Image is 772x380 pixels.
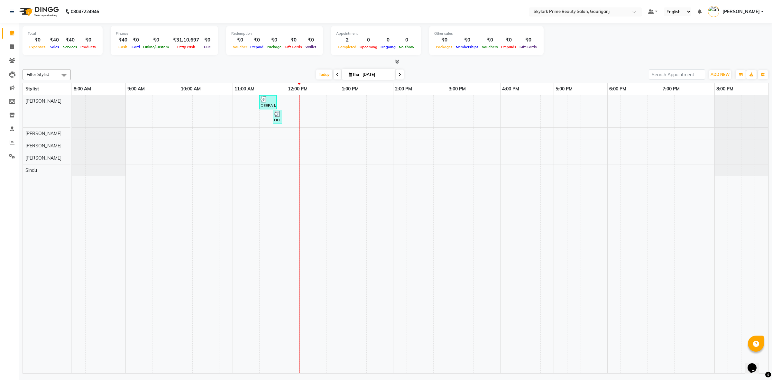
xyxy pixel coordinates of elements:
div: Total [28,31,97,36]
div: ₹40 [61,36,79,44]
div: Appointment [336,31,416,36]
div: Other sales [434,31,538,36]
div: ₹0 [500,36,518,44]
span: Products [79,45,97,49]
span: [PERSON_NAME] [25,131,61,136]
div: ₹0 [130,36,142,44]
div: ₹0 [249,36,265,44]
a: 8:00 PM [715,84,735,94]
div: DEEPA MAM, TK01, 11:30 AM-11:50 AM, Threading - Eyebrow [260,96,276,108]
span: Memberships [454,45,480,49]
span: [PERSON_NAME] [25,98,61,104]
span: Completed [336,45,358,49]
button: ADD NEW [709,70,731,79]
div: ₹0 [480,36,500,44]
div: ₹0 [265,36,283,44]
span: Filter Stylist [27,72,49,77]
div: ₹0 [283,36,304,44]
div: ₹0 [142,36,170,44]
span: Petty cash [176,45,197,49]
a: 2:00 PM [393,84,414,94]
div: ₹0 [434,36,454,44]
span: Card [130,45,142,49]
span: Packages [434,45,454,49]
a: 11:00 AM [233,84,256,94]
span: Ongoing [379,45,397,49]
div: Finance [116,31,213,36]
div: ₹0 [231,36,249,44]
span: ADD NEW [711,72,730,77]
a: 10:00 AM [179,84,202,94]
span: Wallet [304,45,318,49]
div: ₹0 [518,36,538,44]
span: [PERSON_NAME] [722,8,760,15]
a: 3:00 PM [447,84,467,94]
img: Shashwat Pandey [708,6,719,17]
span: Services [61,45,79,49]
span: [PERSON_NAME] [25,143,61,149]
input: Search Appointment [649,70,705,79]
a: 4:00 PM [501,84,521,94]
span: Cash [117,45,129,49]
a: 12:00 PM [286,84,309,94]
div: ₹0 [28,36,47,44]
span: Gift Cards [518,45,538,49]
span: Due [202,45,212,49]
a: 6:00 PM [608,84,628,94]
img: logo [16,3,60,21]
iframe: chat widget [745,354,766,374]
div: Redemption [231,31,318,36]
span: Sindu [25,167,37,173]
span: Vouchers [480,45,500,49]
div: ₹40 [47,36,61,44]
div: DEEPA MAM, TK01, 11:45 AM-11:50 AM, Threading - Forhead [273,111,281,123]
div: ₹0 [202,36,213,44]
span: Stylist [25,86,39,92]
span: Upcoming [358,45,379,49]
div: ₹0 [454,36,480,44]
span: Thu [347,72,361,77]
div: 0 [397,36,416,44]
span: No show [397,45,416,49]
span: Package [265,45,283,49]
a: 5:00 PM [554,84,574,94]
div: 0 [379,36,397,44]
a: 9:00 AM [126,84,146,94]
span: Expenses [28,45,47,49]
span: Prepaids [500,45,518,49]
div: ₹0 [304,36,318,44]
span: Gift Cards [283,45,304,49]
div: ₹40 [116,36,130,44]
input: 2025-09-04 [361,70,393,79]
div: ₹31,10,697 [170,36,202,44]
div: 0 [358,36,379,44]
span: Prepaid [249,45,265,49]
span: Voucher [231,45,249,49]
span: Online/Custom [142,45,170,49]
a: 7:00 PM [661,84,681,94]
div: ₹0 [79,36,97,44]
b: 08047224946 [71,3,99,21]
a: 1:00 PM [340,84,360,94]
div: 2 [336,36,358,44]
span: [PERSON_NAME] [25,155,61,161]
span: Sales [48,45,61,49]
a: 8:00 AM [72,84,93,94]
span: Today [316,70,332,79]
